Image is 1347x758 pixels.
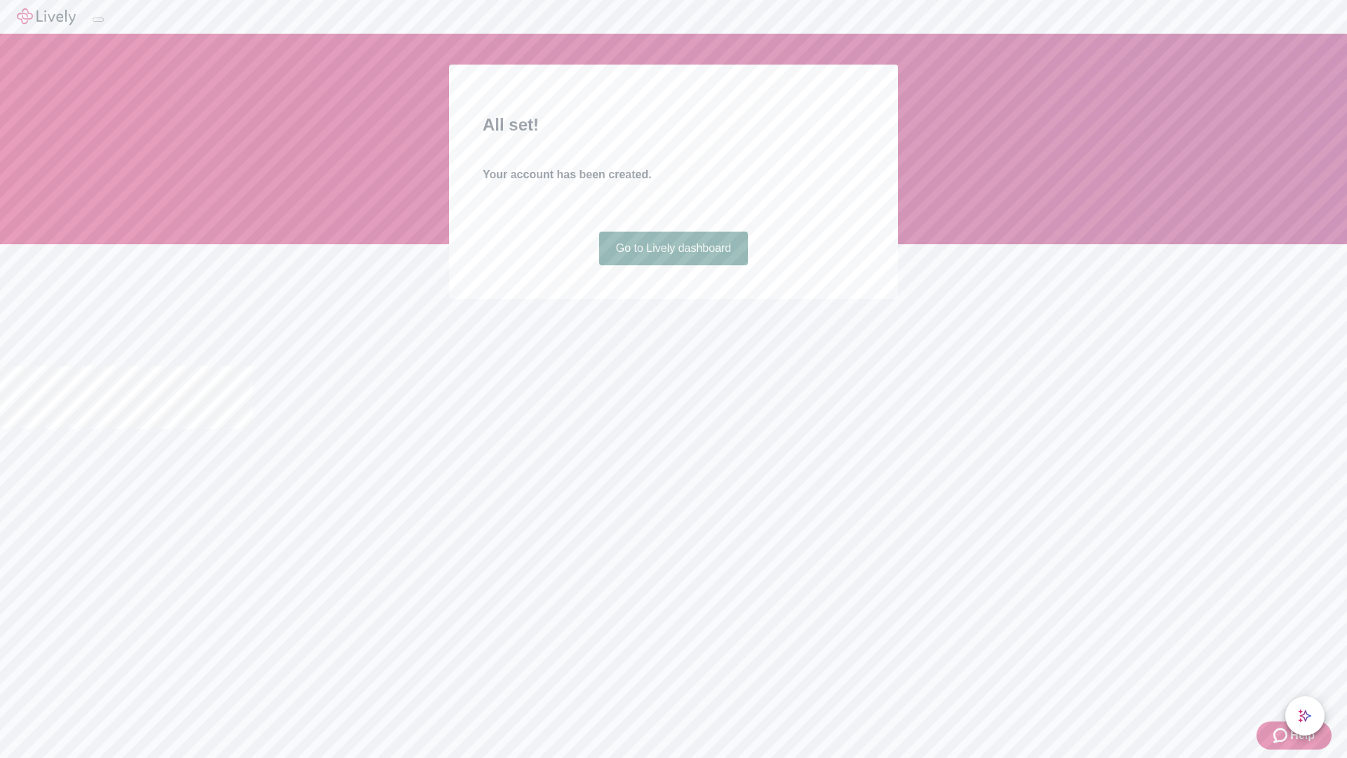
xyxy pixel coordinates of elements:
[17,8,76,25] img: Lively
[1273,727,1290,744] svg: Zendesk support icon
[1256,722,1332,750] button: Zendesk support iconHelp
[1290,727,1315,744] span: Help
[599,232,749,265] a: Go to Lively dashboard
[93,18,104,22] button: Log out
[483,166,864,183] h4: Your account has been created.
[1298,709,1312,723] svg: Lively AI Assistant
[483,112,864,138] h2: All set!
[1285,696,1325,736] button: chat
